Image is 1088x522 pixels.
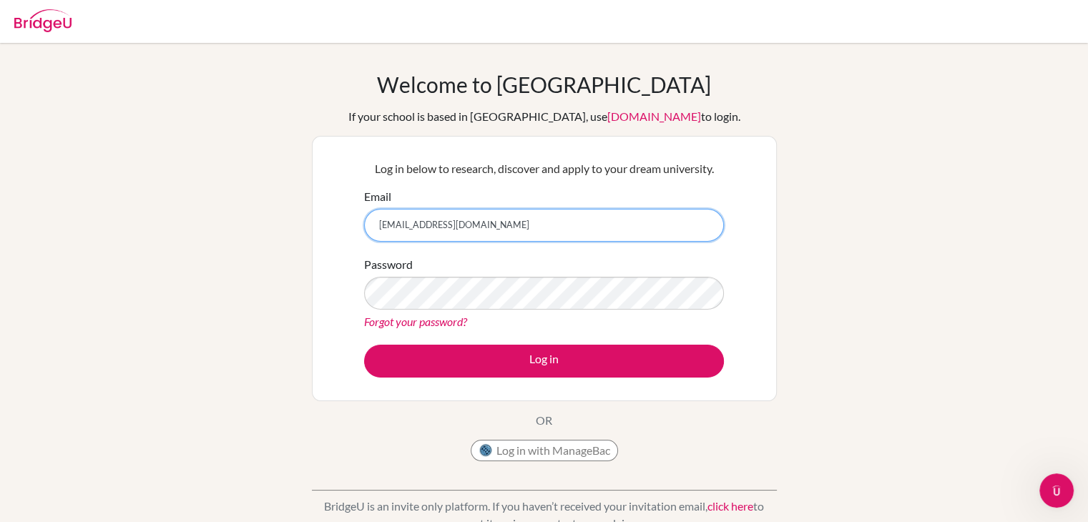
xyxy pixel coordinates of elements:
a: Forgot your password? [364,315,467,328]
button: Log in [364,345,724,378]
div: If your school is based in [GEOGRAPHIC_DATA], use to login. [348,108,740,125]
button: Log in with ManageBac [471,440,618,461]
label: Email [364,188,391,205]
iframe: Intercom live chat [1039,473,1074,508]
a: click here [707,499,753,513]
a: [DOMAIN_NAME] [607,109,701,123]
h1: Welcome to [GEOGRAPHIC_DATA] [377,72,711,97]
p: Log in below to research, discover and apply to your dream university. [364,160,724,177]
p: OR [536,412,552,429]
img: Bridge-U [14,9,72,32]
label: Password [364,256,413,273]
